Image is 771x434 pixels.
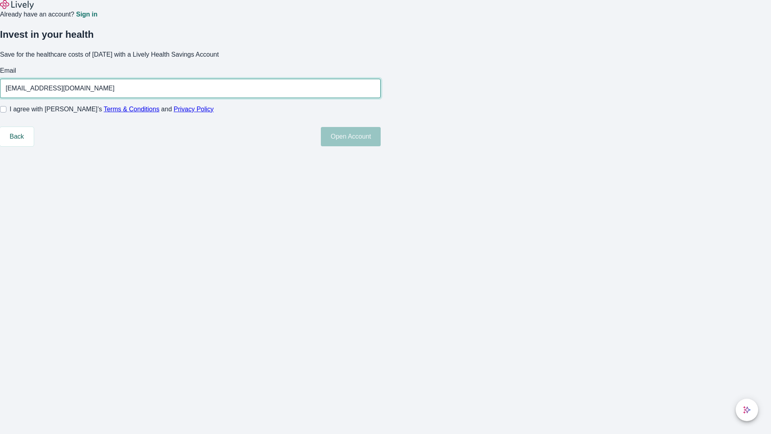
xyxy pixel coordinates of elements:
[174,106,214,113] a: Privacy Policy
[10,104,214,114] span: I agree with [PERSON_NAME]’s and
[76,11,97,18] a: Sign in
[104,106,159,113] a: Terms & Conditions
[743,406,751,414] svg: Lively AI Assistant
[736,399,758,421] button: chat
